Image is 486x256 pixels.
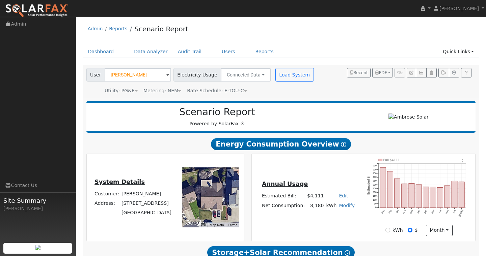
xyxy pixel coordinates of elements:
td: kWh [325,201,338,211]
rect: onclick="" [409,184,414,208]
button: Settings [449,68,459,77]
text: Estimated $ [367,176,370,195]
a: Users [217,45,240,58]
td: $4,111 [306,191,325,201]
text: Jan [417,210,421,214]
text: 250 [373,187,377,190]
td: [STREET_ADDRESS] [120,198,173,208]
label: $ [415,227,418,234]
td: 8,180 [306,201,325,211]
td: Estimated Bill: [261,191,306,201]
text: Sep [388,210,392,215]
rect: onclick="" [402,184,407,208]
a: Edit [339,193,348,198]
input: kWh [385,228,390,232]
rect: onclick="" [380,167,386,207]
img: Google [184,219,206,227]
a: Terms (opens in new tab) [228,223,237,227]
span: Site Summary [3,196,72,205]
div: [PERSON_NAME] [3,205,72,212]
img: retrieve [35,245,40,250]
a: Admin [88,26,103,31]
span: PDF [375,70,387,75]
label: kWh [393,227,403,234]
i: Show Help [341,142,346,147]
text: 550 [373,165,377,167]
text: Jun [453,210,456,214]
u: System Details [94,179,145,185]
text: 50 [374,202,377,205]
td: Net Consumption: [261,201,306,211]
img: Ambrose Solar [388,114,429,121]
text: [DATE] [458,210,464,217]
text: Feb [424,210,428,214]
td: Address: [93,198,120,208]
text: 400 [373,176,377,178]
text: 350 [373,180,377,182]
a: Audit Trail [173,45,207,58]
span: Energy Consumption Overview [211,138,351,150]
a: Scenario Report [134,25,188,33]
text: 300 [373,184,377,186]
rect: onclick="" [437,187,443,207]
text: May [445,209,450,215]
text: Mar [431,209,435,214]
button: PDF [372,68,393,77]
button: Edit User [407,68,416,77]
a: Dashboard [83,45,119,58]
rect: onclick="" [423,187,429,208]
text:  [460,159,463,163]
span: Electricity Usage [173,68,221,82]
text: Pull $4111 [383,158,400,162]
td: [PERSON_NAME] [120,189,173,198]
text: Aug [381,210,385,215]
div: Powered by SolarFax ® [90,106,345,127]
h2: Scenario Report [93,106,341,118]
img: SolarFax [5,4,69,18]
text: 450 [373,172,377,174]
span: [PERSON_NAME] [439,6,479,11]
td: Customer: [93,189,120,198]
td: [GEOGRAPHIC_DATA] [120,208,173,218]
text: 500 [373,168,377,171]
rect: onclick="" [459,182,464,207]
rect: onclick="" [452,181,457,207]
a: Reports [109,26,127,31]
div: Metering: NEM [143,87,181,94]
text: Oct [395,210,399,214]
a: Quick Links [438,45,479,58]
span: Alias: HETOUC [187,88,247,93]
a: Modify [339,203,355,208]
a: Data Analyzer [129,45,173,58]
a: Reports [250,45,279,58]
a: Help Link [461,68,471,77]
text: 150 [373,195,377,197]
span: User [86,68,105,82]
rect: onclick="" [387,171,393,207]
i: Show Help [345,250,350,256]
text: 100 [373,199,377,201]
button: Login As [426,68,437,77]
button: Map Data [210,223,224,227]
button: month [426,225,453,236]
button: Load System [275,68,314,82]
text: Apr [438,209,442,214]
button: Recent [347,68,371,77]
text: Nov [402,209,406,214]
input: $ [408,228,412,232]
u: Annual Usage [262,181,308,187]
rect: onclick="" [444,186,450,207]
text: 0 [375,206,377,209]
rect: onclick="" [416,185,422,207]
button: Keyboard shortcuts [201,223,206,227]
button: Export Interval Data [438,68,449,77]
div: Utility: PG&E [105,87,138,94]
button: Multi-Series Graph [416,68,426,77]
input: Select a User [105,68,171,82]
a: Open this area in Google Maps (opens a new window) [184,219,206,227]
text: Dec [409,209,413,214]
rect: onclick="" [430,187,436,207]
button: Connected Data [221,68,271,82]
rect: onclick="" [395,179,400,207]
text: 200 [373,191,377,193]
